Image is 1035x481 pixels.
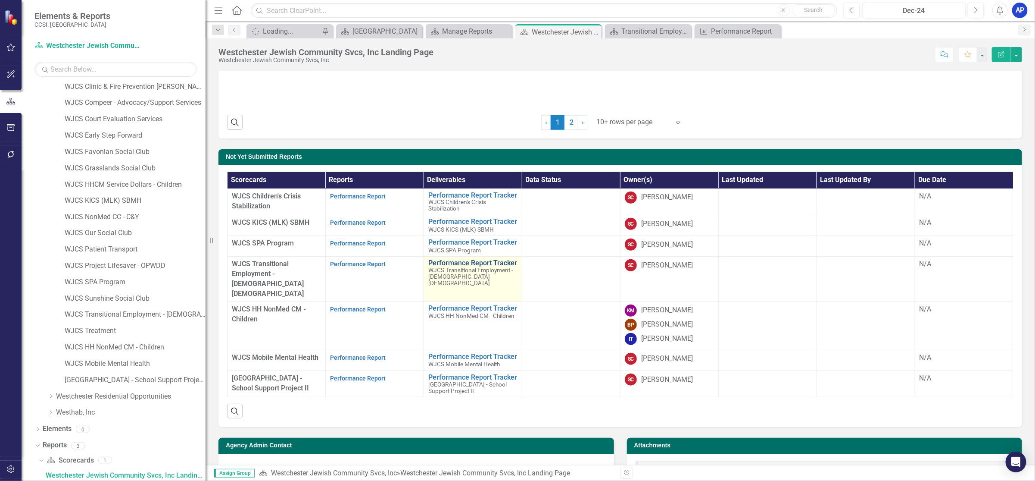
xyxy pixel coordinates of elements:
[711,26,779,37] div: Performance Report
[564,115,578,130] a: 2
[226,154,1018,160] h3: Not Yet Submitted Reports
[65,359,206,369] a: WJCS Mobile Mental Health
[65,147,206,157] a: WJCS Favonian Social Club
[522,350,620,371] td: Double-Click to Edit
[56,408,206,418] a: Westhab, Inc
[65,196,206,206] a: WJCS KICS (MLK) SBMH
[330,261,386,267] a: Performance Report
[325,257,424,302] td: Double-Click to Edit
[522,257,620,302] td: Double-Click to Edit
[428,247,481,254] span: WJCS SPA Program
[428,267,513,286] span: WJCS Transitional Employment - [DEMOGRAPHIC_DATA] [DEMOGRAPHIC_DATA]
[641,354,693,364] div: [PERSON_NAME]
[3,9,20,25] img: ClearPoint Strategy
[915,257,1013,302] td: Double-Click to Edit
[232,192,301,210] span: WJCS Children's Crisis Stabilization
[582,118,584,126] span: ›
[424,215,522,236] td: Double-Click to Edit Right Click for Context Menu
[522,189,620,215] td: Double-Click to Edit
[641,320,693,330] div: [PERSON_NAME]
[352,26,420,37] div: [GEOGRAPHIC_DATA]
[65,261,206,271] a: WJCS Project Lifesaver - OPWDD
[330,240,386,247] a: Performance Report
[263,26,320,37] div: Loading...
[920,353,1009,363] div: N/A
[428,226,494,233] span: WJCS KICS (MLK) SBMH
[98,457,112,465] div: 1
[634,442,1018,449] h3: Attachments
[424,350,522,371] td: Double-Click to Edit Right Click for Context Menu
[249,26,320,37] a: Loading...
[620,215,718,236] td: Double-Click to Edit
[56,392,206,402] a: Westchester Residential Opportunities
[625,192,637,204] div: SC
[1012,3,1028,18] div: AP
[226,442,610,449] h3: Agency Admin Contact
[1006,452,1026,472] div: Open Intercom Messenger
[620,302,718,350] td: Double-Click to Edit
[428,26,510,37] a: Manage Reports
[424,257,522,302] td: Double-Click to Edit Right Click for Context Menu
[65,98,206,108] a: WJCS Compeer - Advocacy/Support Services
[325,236,424,257] td: Double-Click to Edit
[920,218,1009,228] div: N/A
[625,239,637,251] div: SC
[34,62,197,77] input: Search Below...
[325,189,424,215] td: Double-Click to Edit
[620,350,718,371] td: Double-Click to Edit
[65,229,206,239] a: WJCS Our Social Club
[232,239,294,247] span: WJCS SPA Program
[625,333,637,345] div: IT
[65,327,206,336] a: WJCS Treatment
[428,192,517,199] a: Performance Report Tracker
[920,239,1009,248] div: N/A
[862,3,966,18] button: Dec-24
[641,219,693,229] div: [PERSON_NAME]
[915,215,1013,236] td: Double-Click to Edit
[428,361,500,368] span: WJCS Mobile Mental Health
[214,469,255,478] span: Assign Group
[607,26,689,37] a: Transitional Employment - [DEMOGRAPHIC_DATA] [DEMOGRAPHIC_DATA] Landing Page
[625,305,637,317] div: KM
[920,259,1009,269] div: N/A
[251,3,837,18] input: Search ClearPoint...
[330,306,386,313] a: Performance Report
[641,375,693,385] div: [PERSON_NAME]
[915,350,1013,371] td: Double-Click to Edit
[641,261,693,270] div: [PERSON_NAME]
[218,57,433,63] div: Westchester Jewish Community Svcs, Inc
[915,189,1013,215] td: Double-Click to Edit
[915,302,1013,350] td: Double-Click to Edit
[65,131,206,141] a: WJCS Early Step Forward
[625,319,637,331] div: BP
[232,305,306,323] span: WJCS HH NonMed CM - Children
[65,163,206,173] a: WJCS Grasslands Social Club
[625,353,637,365] div: SC
[621,26,689,37] div: Transitional Employment - [DEMOGRAPHIC_DATA] [DEMOGRAPHIC_DATA] Landing Page
[641,305,693,315] div: [PERSON_NAME]
[428,381,507,394] span: [GEOGRAPHIC_DATA] - School Support Project II
[920,192,1009,201] div: N/A
[65,294,206,304] a: WJCS Sunshine Social Club
[641,240,693,250] div: [PERSON_NAME]
[34,11,110,21] span: Elements & Reports
[915,371,1013,397] td: Double-Click to Edit
[641,334,693,344] div: [PERSON_NAME]
[804,6,823,13] span: Search
[625,259,637,271] div: SC
[46,472,206,480] div: Westchester Jewish Community Svcs, Inc Landing Page
[65,376,206,386] a: [GEOGRAPHIC_DATA] - School Support Project II
[65,245,206,255] a: WJCS Patient Transport
[532,27,599,38] div: Westchester Jewish Community Svcs, Inc Landing Page
[428,259,517,267] a: Performance Report Tracker
[442,26,510,37] div: Manage Reports
[43,441,67,451] a: Reports
[697,26,779,37] a: Performance Report
[428,374,517,381] a: Performance Report Tracker
[428,198,486,212] span: WJCS Children's Crisis Stabilization
[232,218,309,226] span: WJCS KICS (MLK) SBMH
[920,305,1009,314] div: N/A
[428,312,514,319] span: WJCS HH NonMed CM - Children
[620,257,718,302] td: Double-Click to Edit
[65,82,206,92] a: WJCS Clinic & Fire Prevention [PERSON_NAME]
